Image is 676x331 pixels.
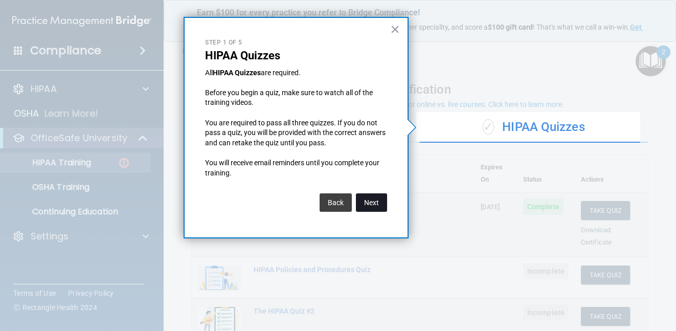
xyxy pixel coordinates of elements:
[390,21,400,37] button: Close
[205,49,387,62] p: HIPAA Quizzes
[356,193,387,212] button: Next
[213,69,261,77] strong: HIPAA Quizzes
[205,69,213,77] span: All
[205,118,387,148] p: You are required to pass all three quizzes. If you do not pass a quiz, you will be provided with ...
[261,69,301,77] span: are required.
[205,88,387,108] p: Before you begin a quiz, make sure to watch all of the training videos.
[483,119,494,135] span: ✓
[320,193,352,212] button: Back
[420,112,648,143] div: HIPAA Quizzes
[205,158,387,178] p: You will receive email reminders until you complete your training.
[205,38,387,47] p: Step 1 of 5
